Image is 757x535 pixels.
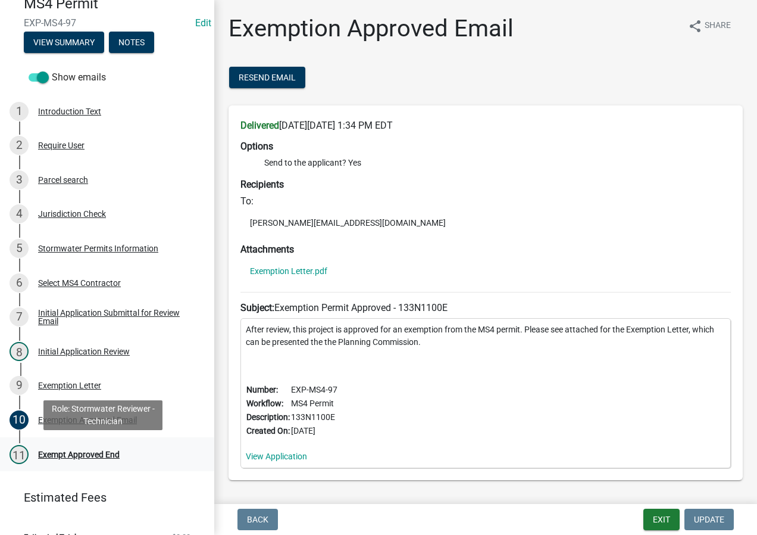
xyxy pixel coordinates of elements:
td: [DATE] [290,424,338,438]
span: Resend Email [239,73,296,82]
i: share [688,19,702,33]
button: Resend Email [229,67,305,88]
td: MS4 Permit [290,397,338,410]
wm-modal-confirm: Summary [24,38,104,48]
span: Back [247,515,268,524]
strong: Attachments [240,244,294,255]
a: Edit [195,17,211,29]
span: Update [694,515,724,524]
strong: Recipients [240,179,284,190]
td: EXP-MS4-97 [290,383,338,397]
strong: Delivered [240,120,279,131]
h6: Exemption Permit Approved - 133N1100E [240,302,731,313]
div: Role: Stormwater Reviewer - Technician [43,400,162,430]
div: Introduction Text [38,107,101,116]
td: 133N1100E [290,410,338,424]
span: EXP-MS4-97 [24,17,190,29]
h6: To: [240,195,731,207]
div: Exemption Letter [38,381,101,390]
div: 9 [10,376,29,395]
h6: [DATE][DATE] 1:34 PM EDT [240,120,731,131]
div: 7 [10,307,29,326]
a: View Application [246,452,307,461]
div: 11 [10,445,29,464]
button: Back [237,509,278,530]
a: Exemption Letter.pdf [250,267,327,275]
a: Estimated Fees [10,486,195,509]
button: Exit [643,509,680,530]
b: Workflow: [246,399,283,408]
b: Description: [246,412,290,422]
div: Stormwater Permits Information [38,244,158,253]
div: Initial Application Submittal for Review Email [38,309,195,325]
button: Notes [109,32,154,53]
p: After review, this project is approved for an exemption from the MS4 permit. Please see attached ... [246,324,725,349]
wm-modal-confirm: Notes [109,38,154,48]
button: View Summary [24,32,104,53]
div: 4 [10,204,29,223]
div: 2 [10,136,29,155]
h1: Exemption Approved Email [229,14,514,43]
div: 3 [10,170,29,189]
div: Exempt Approved End [38,450,120,459]
strong: Options [240,141,273,152]
div: Initial Application Review [38,347,130,356]
li: Send to the applicant? Yes [264,157,731,169]
b: Number: [246,385,278,394]
li: [PERSON_NAME][EMAIL_ADDRESS][DOMAIN_NAME] [240,214,731,232]
div: 6 [10,273,29,293]
b: Created On: [246,426,290,436]
button: Update [684,509,734,530]
div: Jurisdiction Check [38,210,106,218]
span: Share [705,19,731,33]
div: 1 [10,102,29,121]
div: Exemption Approved Email [38,416,137,424]
div: Select MS4 Contractor [38,279,121,287]
div: 10 [10,410,29,430]
div: 8 [10,342,29,361]
wm-modal-confirm: Edit Application Number [195,17,211,29]
div: Parcel search [38,176,88,184]
div: Require User [38,141,85,150]
label: Show emails [29,70,106,85]
div: 5 [10,239,29,258]
button: shareShare [678,14,740,38]
strong: Subject: [240,302,274,313]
